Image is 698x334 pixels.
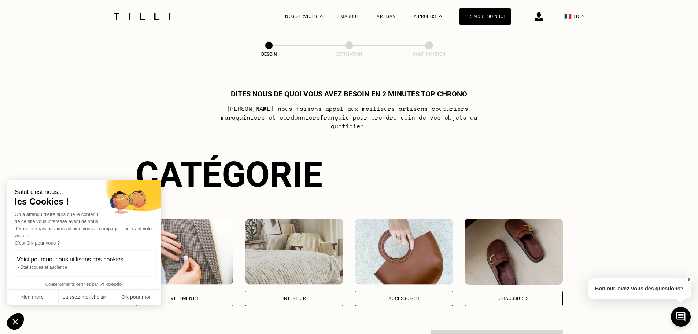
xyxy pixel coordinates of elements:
[204,104,494,131] p: [PERSON_NAME] nous faisons appel aux meilleurs artisans couturiers , maroquiniers et cordonniers ...
[340,14,359,19] a: Marque
[313,52,386,57] div: Estimation
[685,276,693,284] button: X
[459,8,511,25] a: Prendre soin ici
[282,296,306,301] div: Intérieur
[465,219,563,285] img: Chaussures
[377,14,396,19] a: Artisan
[355,219,453,285] img: Accessoires
[439,15,442,17] img: Menu déroulant à propos
[499,296,529,301] div: Chaussures
[231,89,467,98] h1: Dites nous de quoi vous avez besoin en 2 minutes top chrono
[320,15,323,17] img: Menu déroulant
[581,15,584,17] img: menu déroulant
[136,154,563,195] div: Catégorie
[588,278,691,299] p: Bonjour, avez-vous des questions?
[388,296,419,301] div: Accessoires
[564,13,572,20] span: 🇫🇷
[392,52,466,57] div: Confirmation
[136,219,234,285] img: Vêtements
[111,13,173,20] img: Logo du service de couturière Tilli
[245,219,343,285] img: Intérieur
[232,52,306,57] div: Besoin
[171,296,198,301] div: Vêtements
[535,12,543,21] img: icône connexion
